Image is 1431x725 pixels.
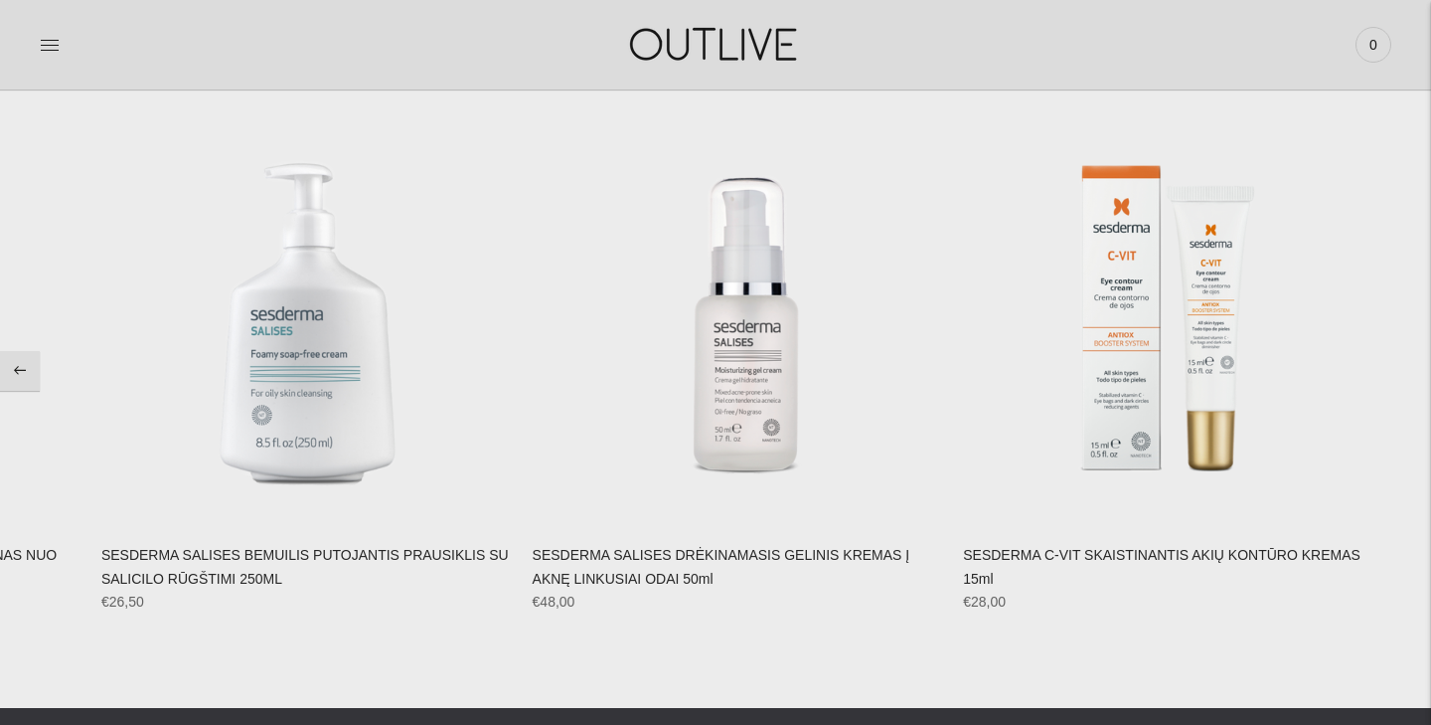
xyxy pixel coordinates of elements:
[101,112,513,524] a: SESDERMA SALISES BEMUILIS PUTOJANTIS PRAUSIKLIS SU SALICILO RŪGŠTIMI 250ML
[591,10,840,79] img: OUTLIVE
[1355,23,1391,67] a: 0
[533,547,910,587] a: SESDERMA SALISES DRĖKINAMASIS GELINIS KREMAS Į AKNĘ LINKUSIAI ODAI 50ml
[963,547,1360,587] a: SESDERMA C-VIT SKAISTINANTIS AKIŲ KONTŪRO KREMAS 15ml
[533,594,575,610] span: €48,00
[1359,31,1387,59] span: 0
[963,112,1374,524] a: SESDERMA C-VIT SKAISTINANTIS AKIŲ KONTŪRO KREMAS 15ml
[963,594,1006,610] span: €28,00
[101,547,509,587] a: SESDERMA SALISES BEMUILIS PUTOJANTIS PRAUSIKLIS SU SALICILO RŪGŠTIMI 250ML
[533,112,944,524] a: SESDERMA SALISES DRĖKINAMASIS GELINIS KREMAS Į AKNĘ LINKUSIAI ODAI 50ml
[101,594,144,610] span: €26,50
